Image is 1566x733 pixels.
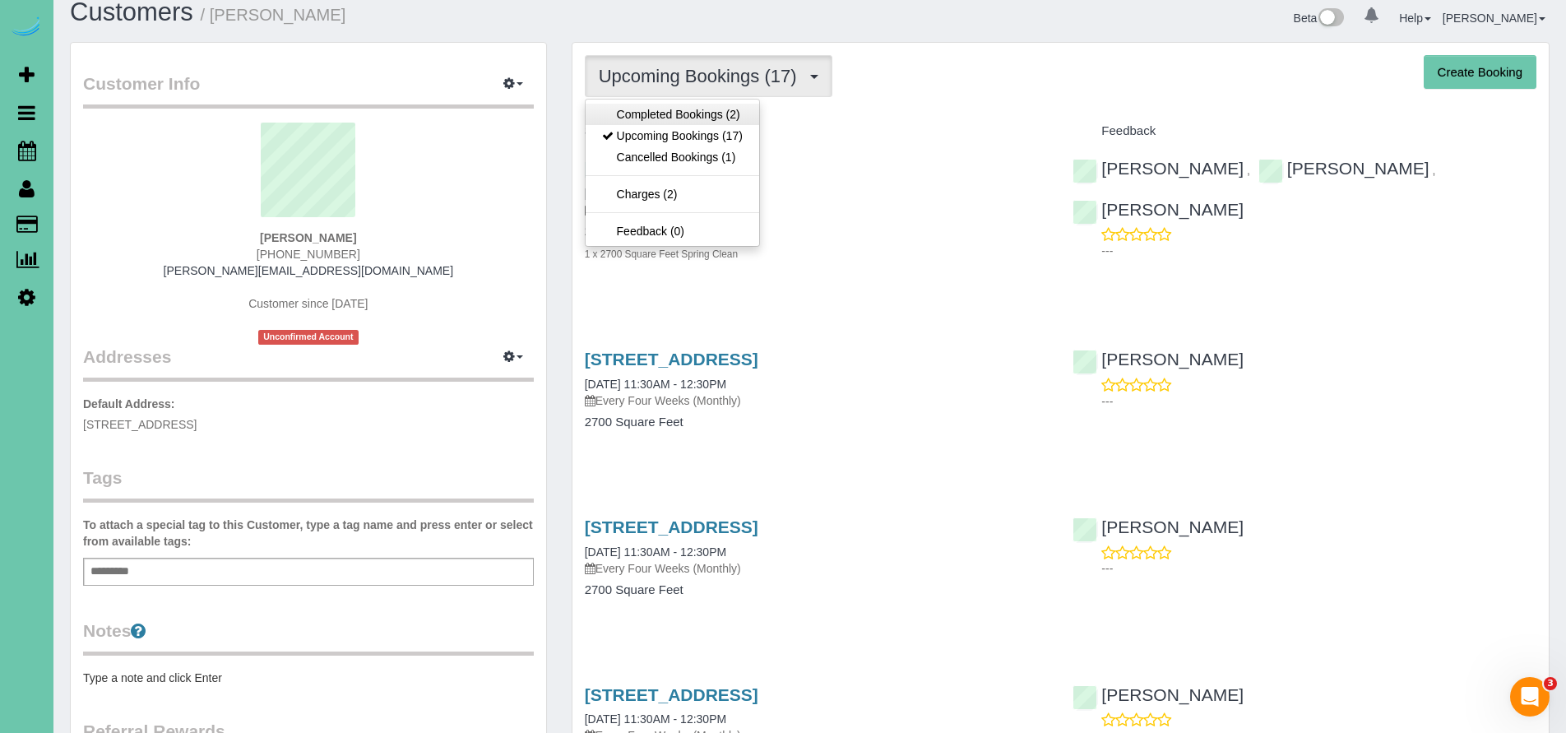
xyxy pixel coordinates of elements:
[585,712,726,726] a: [DATE] 11:30AM - 12:30PM
[1432,164,1435,177] span: ,
[1294,12,1345,25] a: Beta
[83,418,197,431] span: [STREET_ADDRESS]
[586,183,759,205] a: Charges (2)
[585,378,726,391] a: [DATE] 11:30AM - 12:30PM
[1101,560,1536,577] p: ---
[248,297,368,310] span: Customer since [DATE]
[257,248,360,261] span: [PHONE_NUMBER]
[83,72,534,109] legend: Customer Info
[585,124,1049,138] h4: Service
[1073,685,1244,704] a: [PERSON_NAME]
[1073,350,1244,369] a: [PERSON_NAME]
[164,264,453,277] a: [PERSON_NAME][EMAIL_ADDRESS][DOMAIN_NAME]
[1101,243,1536,259] p: ---
[585,685,758,704] a: [STREET_ADDRESS]
[585,415,1049,429] h4: 2700 Square Feet
[585,350,758,369] a: [STREET_ADDRESS]
[585,583,1049,597] h4: 2700 Square Feet
[1101,393,1536,410] p: ---
[1073,517,1244,536] a: [PERSON_NAME]
[586,125,759,146] a: Upcoming Bookings (17)
[83,466,534,503] legend: Tags
[585,517,758,536] a: [STREET_ADDRESS]
[260,231,356,244] strong: [PERSON_NAME]
[1510,677,1550,717] iframe: Intercom live chat
[83,517,534,550] label: To attach a special tag to this Customer, type a tag name and press enter or select from availabl...
[10,16,43,39] img: Automaid Logo
[586,146,759,168] a: Cancelled Bookings (1)
[585,560,1049,577] p: Every Four Weeks (Monthly)
[1073,124,1536,138] h4: Feedback
[83,670,534,686] pre: Type a note and click Enter
[599,66,805,86] span: Upcoming Bookings (17)
[585,392,1049,409] p: Every Four Weeks (Monthly)
[586,104,759,125] a: Completed Bookings (2)
[1247,164,1250,177] span: ,
[1317,8,1344,30] img: New interface
[1443,12,1545,25] a: [PERSON_NAME]
[585,202,1049,218] p: Every Four Weeks (Monthly)
[1073,200,1244,219] a: [PERSON_NAME]
[585,545,726,559] a: [DATE] 11:30AM - 12:30PM
[258,330,359,344] span: Unconfirmed Account
[201,6,346,24] small: / [PERSON_NAME]
[1258,159,1429,178] a: [PERSON_NAME]
[585,248,738,260] small: 1 x 2700 Square Feet Spring Clean
[585,225,1049,239] h4: 2700 Square Feet
[83,396,175,412] label: Default Address:
[586,220,759,242] a: Feedback (0)
[1424,55,1536,90] button: Create Booking
[585,55,832,97] button: Upcoming Bookings (17)
[1073,159,1244,178] a: [PERSON_NAME]
[1399,12,1431,25] a: Help
[83,619,534,656] legend: Notes
[1544,677,1557,690] span: 3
